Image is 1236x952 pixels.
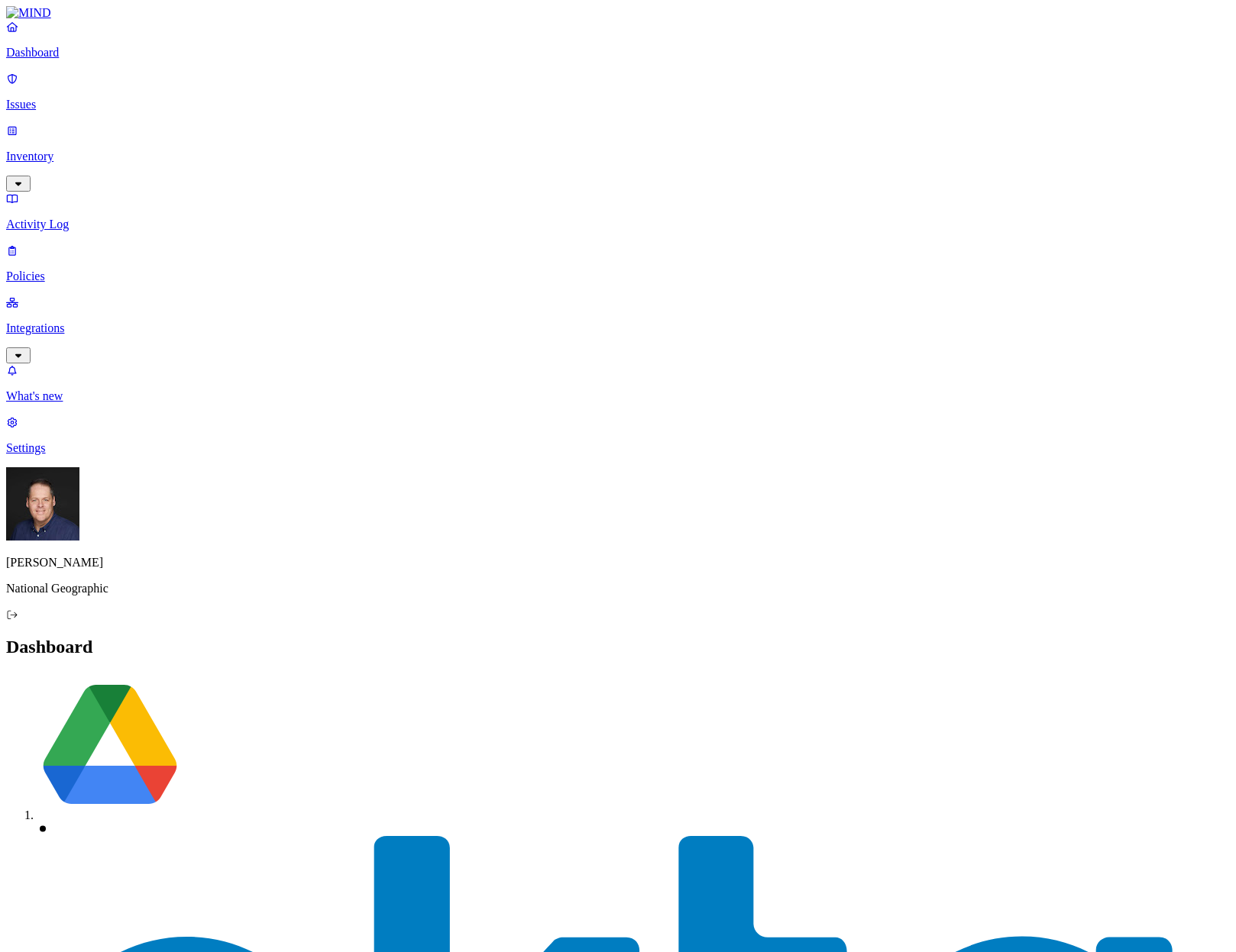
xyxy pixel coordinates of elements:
[6,98,1230,111] p: Issues
[6,46,1230,60] p: Dashboard
[6,363,1230,403] a: What's new
[6,321,1230,335] p: Integrations
[6,389,1230,403] p: What's new
[6,124,1230,189] a: Inventory
[6,467,79,541] img: Mark DeCarlo
[6,637,1230,657] h2: Dashboard
[6,269,1230,283] p: Policies
[6,441,1230,455] p: Settings
[6,20,1230,60] a: Dashboard
[6,582,1230,595] p: National Geographic
[6,218,1230,231] p: Activity Log
[6,415,1230,455] a: Settings
[37,673,183,819] img: svg%3e
[6,244,1230,283] a: Policies
[6,556,1230,570] p: [PERSON_NAME]
[6,150,1230,163] p: Inventory
[6,6,1230,20] a: MIND
[6,6,51,20] img: MIND
[6,295,1230,361] a: Integrations
[6,192,1230,231] a: Activity Log
[6,72,1230,111] a: Issues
